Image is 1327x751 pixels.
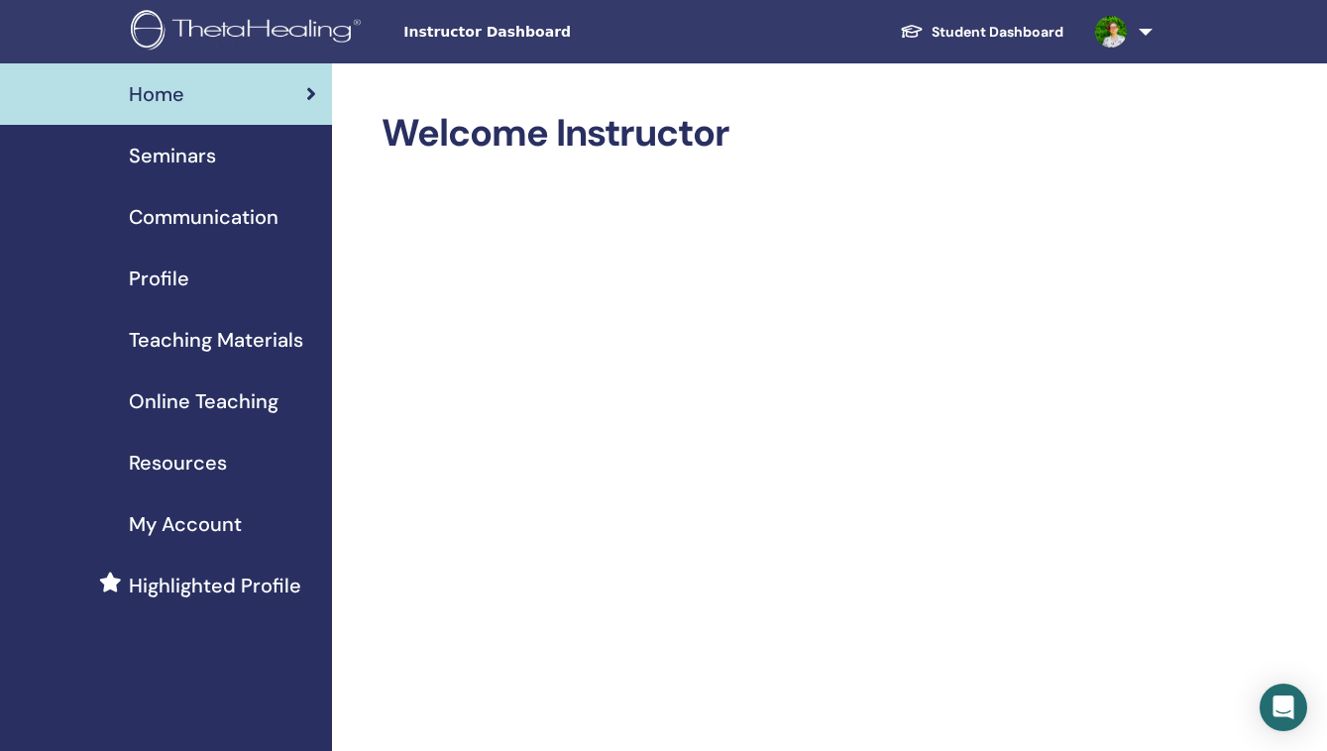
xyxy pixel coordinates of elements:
span: Teaching Materials [129,325,303,355]
img: graduation-cap-white.svg [900,23,924,40]
span: Resources [129,448,227,478]
span: Communication [129,202,278,232]
div: Open Intercom Messenger [1260,684,1307,731]
img: logo.png [131,10,368,54]
span: Home [129,79,184,109]
span: Profile [129,264,189,293]
a: Student Dashboard [884,14,1079,51]
h2: Welcome Instructor [382,111,1149,157]
span: Instructor Dashboard [403,22,701,43]
span: Seminars [129,141,216,170]
span: Highlighted Profile [129,571,301,600]
span: My Account [129,509,242,539]
img: default.jpg [1095,16,1127,48]
span: Online Teaching [129,386,278,416]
